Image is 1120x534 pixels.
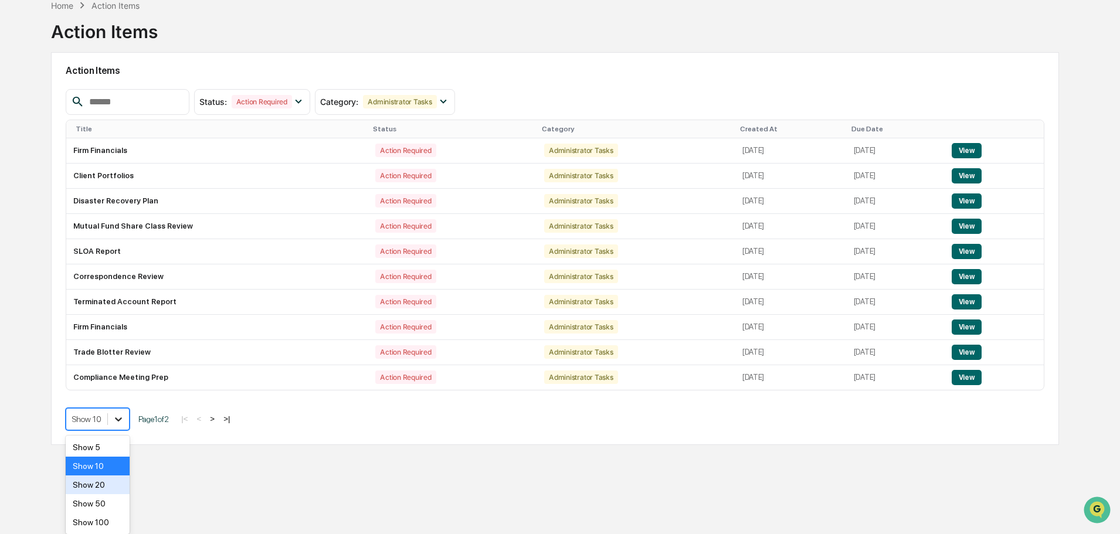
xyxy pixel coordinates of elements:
[735,164,847,189] td: [DATE]
[544,320,617,334] div: Administrator Tasks
[847,164,945,189] td: [DATE]
[66,189,368,214] td: Disaster Recovery Plan
[199,97,227,107] span: Status :
[320,97,358,107] span: Category :
[12,64,35,88] img: Greenboard
[51,1,73,11] div: Home
[735,290,847,315] td: [DATE]
[220,414,233,424] button: >|
[66,340,368,365] td: Trade Blotter Review
[952,222,982,230] a: View
[91,1,140,11] div: Action Items
[375,295,436,308] div: Action Required
[544,295,617,308] div: Administrator Tasks
[232,95,292,108] div: Action Required
[375,219,436,233] div: Action Required
[735,315,847,340] td: [DATE]
[740,125,842,133] div: Created At
[952,146,982,155] a: View
[952,373,982,382] a: View
[66,65,1044,76] h2: Action Items
[66,214,368,239] td: Mutual Fund Share Class Review
[847,214,945,239] td: [DATE]
[952,171,982,180] a: View
[85,224,94,233] div: 🗄️
[199,168,213,182] button: Start new chat
[952,348,982,356] a: View
[7,240,79,261] a: 🔎Data Lookup
[847,340,945,365] td: [DATE]
[51,12,158,42] div: Action Items
[544,270,617,283] div: Administrator Tasks
[66,457,130,475] div: Show 10
[138,414,169,424] span: Page 1 of 2
[117,274,142,283] span: Pylon
[373,125,532,133] div: Status
[1082,495,1114,527] iframe: Open customer support
[66,264,368,290] td: Correspondence Review
[847,290,945,315] td: [DATE]
[375,345,436,359] div: Action Required
[544,370,617,384] div: Administrator Tasks
[40,165,192,176] div: Start new chat
[66,438,130,457] div: Show 5
[847,189,945,214] td: [DATE]
[847,138,945,164] td: [DATE]
[544,345,617,359] div: Administrator Tasks
[847,264,945,290] td: [DATE]
[952,244,982,259] button: View
[12,224,21,233] div: 🖐️
[952,168,982,183] button: View
[735,138,847,164] td: [DATE]
[76,125,364,133] div: Title
[952,272,982,281] a: View
[952,143,982,158] button: View
[544,144,617,157] div: Administrator Tasks
[66,138,368,164] td: Firm Financials
[178,414,191,424] button: |<
[375,244,436,258] div: Action Required
[544,194,617,208] div: Administrator Tasks
[735,214,847,239] td: [DATE]
[12,246,21,256] div: 🔎
[66,475,130,494] div: Show 20
[544,169,617,182] div: Administrator Tasks
[97,223,145,234] span: Attestations
[83,273,142,283] a: Powered byPylon
[952,247,982,256] a: View
[40,176,148,186] div: We're available if you need us!
[544,219,617,233] div: Administrator Tasks
[847,315,945,340] td: [DATE]
[363,95,436,108] div: Administrator Tasks
[735,189,847,214] td: [DATE]
[735,365,847,390] td: [DATE]
[66,513,130,532] div: Show 100
[375,194,436,208] div: Action Required
[66,164,368,189] td: Client Portfolios
[12,100,213,118] p: How can we help?
[952,322,982,331] a: View
[194,414,205,424] button: <
[80,218,150,239] a: 🗄️Attestations
[66,494,130,513] div: Show 50
[375,270,436,283] div: Action Required
[375,370,436,384] div: Action Required
[952,319,982,335] button: View
[12,165,33,186] img: 1746055101610-c473b297-6a78-478c-a979-82029cc54cd1
[952,297,982,306] a: View
[544,244,617,258] div: Administrator Tasks
[952,294,982,309] button: View
[952,269,982,284] button: View
[66,365,368,390] td: Compliance Meeting Prep
[66,315,368,340] td: Firm Financials
[952,193,982,209] button: View
[851,125,940,133] div: Due Date
[375,144,436,157] div: Action Required
[375,169,436,182] div: Action Required
[66,290,368,315] td: Terminated Account Report
[847,365,945,390] td: [DATE]
[735,264,847,290] td: [DATE]
[847,239,945,264] td: [DATE]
